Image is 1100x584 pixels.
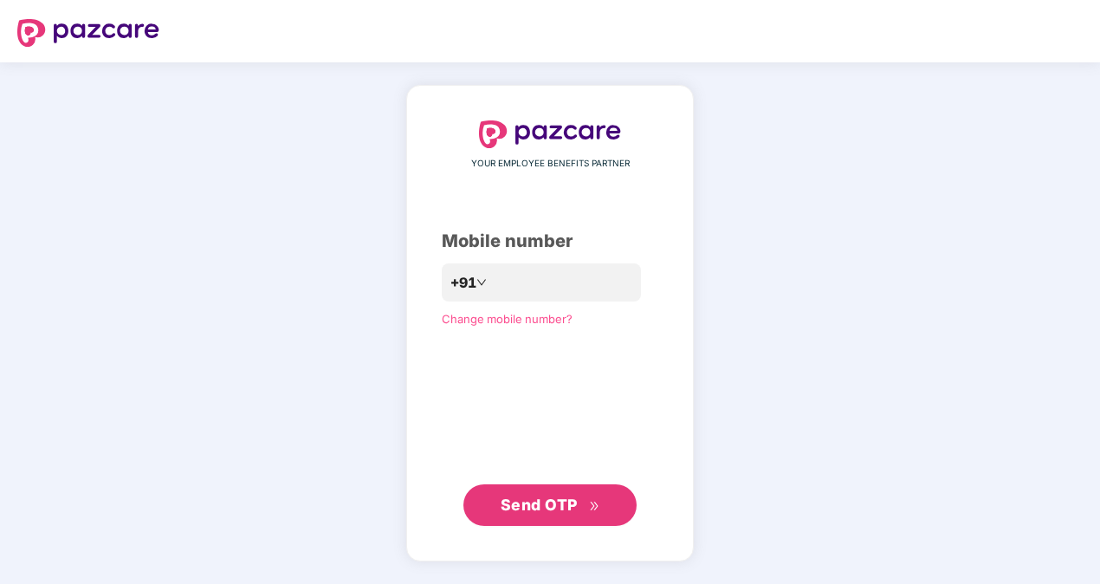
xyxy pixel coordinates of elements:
[589,501,600,512] span: double-right
[479,120,621,148] img: logo
[471,157,630,171] span: YOUR EMPLOYEE BENEFITS PARTNER
[442,228,658,255] div: Mobile number
[463,484,637,526] button: Send OTPdouble-right
[17,19,159,47] img: logo
[450,272,476,294] span: +91
[501,496,578,514] span: Send OTP
[442,312,573,326] a: Change mobile number?
[476,277,487,288] span: down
